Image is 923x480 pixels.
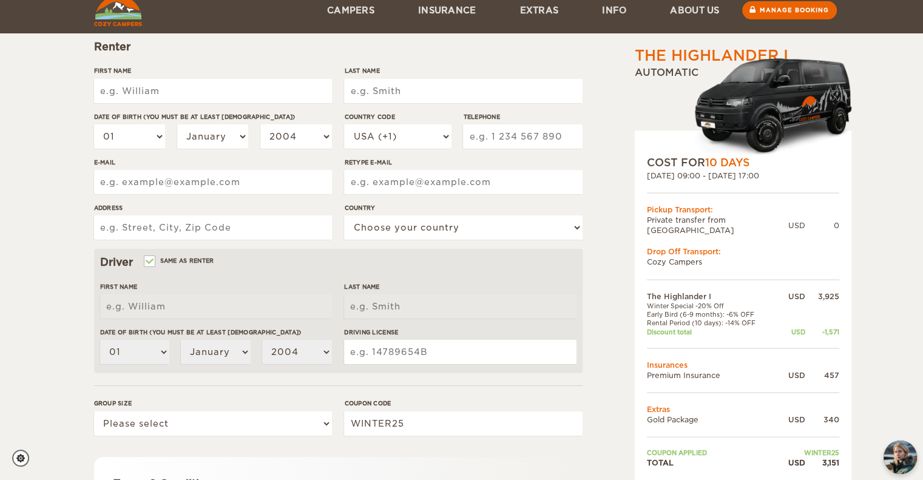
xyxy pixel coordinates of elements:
label: Country Code [344,112,451,121]
div: USD [777,370,805,380]
input: e.g. Smith [344,294,576,319]
td: Insurances [647,359,839,370]
input: e.g. William [94,79,332,103]
div: USD [777,327,805,336]
div: 457 [805,370,839,380]
div: USD [777,291,805,301]
input: e.g. 1 234 567 890 [463,124,582,149]
label: Same as renter [145,255,214,266]
div: Automatic [635,66,851,155]
input: e.g. 14789654B [344,340,576,364]
div: [DATE] 09:00 - [DATE] 17:00 [647,170,839,180]
td: TOTAL [647,457,778,467]
div: 3,925 [805,291,839,301]
td: Coupon applied [647,448,778,457]
div: -1,571 [805,327,839,336]
div: COST FOR [647,155,839,170]
label: E-mail [94,158,332,167]
div: 340 [805,414,839,425]
td: Winter Special -20% Off [647,301,778,309]
label: First Name [100,282,332,291]
div: Drop Off Transport: [647,246,839,257]
label: Telephone [463,112,582,121]
input: e.g. Smith [344,79,582,103]
span: 10 Days [705,157,749,169]
td: WINTER25 [777,448,839,457]
div: USD [777,414,805,425]
td: Premium Insurance [647,370,778,380]
div: Driver [100,255,576,269]
div: USD [788,220,805,230]
label: Last Name [344,66,582,75]
input: e.g. example@example.com [344,170,582,194]
label: Group size [94,399,332,408]
label: Country [344,203,582,212]
td: Gold Package [647,414,778,425]
label: Driving License [344,328,576,337]
div: 0 [805,220,839,230]
label: First Name [94,66,332,75]
img: Freyja at Cozy Campers [884,441,917,474]
label: Last Name [344,282,576,291]
td: Cozy Campers [647,257,839,267]
a: Manage booking [742,1,837,19]
div: 3,151 [805,457,839,467]
input: e.g. Street, City, Zip Code [94,215,332,240]
div: Pickup Transport: [647,204,839,214]
td: Private transfer from [GEOGRAPHIC_DATA] [647,215,788,235]
img: Cozy-3.png [683,56,851,155]
label: Retype E-mail [344,158,582,167]
div: USD [777,457,805,467]
td: Discount total [647,327,778,336]
input: e.g. William [100,294,332,319]
label: Address [94,203,332,212]
label: Date of birth (You must be at least [DEMOGRAPHIC_DATA]) [94,112,332,121]
input: Same as renter [145,259,153,266]
label: Date of birth (You must be at least [DEMOGRAPHIC_DATA]) [100,328,332,337]
input: e.g. example@example.com [94,170,332,194]
label: Coupon code [344,399,582,408]
td: Early Bird (6-9 months): -6% OFF [647,310,778,319]
div: The Highlander I [635,45,788,66]
div: Renter [94,39,583,54]
td: The Highlander I [647,291,778,301]
button: chat-button [884,441,917,474]
a: Cookie settings [12,450,37,467]
td: Extras [647,404,839,414]
td: Rental Period (10 days): -14% OFF [647,319,778,327]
